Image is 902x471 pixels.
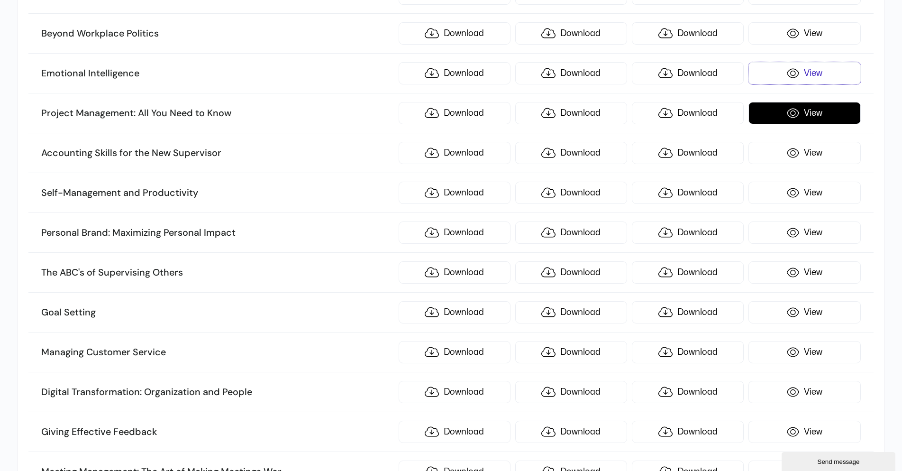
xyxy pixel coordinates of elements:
a: Download [399,381,510,403]
a: Download [515,22,627,45]
a: View [748,341,860,363]
a: Download [632,261,744,284]
iframe: chat widget [782,450,897,471]
a: Download [399,62,510,84]
a: Download [632,341,744,363]
a: Download [399,182,510,204]
a: Download [632,62,744,84]
h3: The ABC's of Supervising Others [41,267,393,279]
a: Download [515,102,627,124]
a: Download [515,341,627,363]
a: Download [399,142,510,164]
h3: Emotional Intelligence [41,67,393,80]
a: View [748,182,860,204]
a: View [748,102,860,124]
h3: Accounting Skills for the New Supervisor [41,147,393,159]
a: View [748,62,860,84]
a: Download [515,261,627,284]
a: View [748,261,860,284]
a: Download [399,261,510,284]
h3: Beyond Workplace Politics [41,28,393,40]
a: Download [399,341,510,363]
a: Download [515,301,627,323]
a: Download [632,182,744,204]
a: Download [399,222,510,244]
h3: Self-Management and Productivity [41,187,393,199]
a: View [748,381,860,403]
a: View [748,222,860,244]
a: Download [515,182,627,204]
a: View [748,22,860,45]
a: View [748,421,860,443]
h3: Managing Customer Service [41,346,393,359]
a: Download [399,102,510,124]
a: Download [399,22,510,45]
a: Download [399,421,510,443]
a: Download [632,142,744,164]
a: Download [515,222,627,244]
a: Download [632,301,744,323]
a: Download [399,301,510,323]
a: Download [515,421,627,443]
a: Download [515,62,627,84]
h3: Goal Setting [41,306,393,319]
h3: Project Management: All You Need to Know [41,107,393,120]
h3: Personal Brand: Maximizing Personal Impact [41,227,393,239]
a: Download [632,22,744,45]
a: Download [515,142,627,164]
h3: Giving Effective Feedback [41,426,393,438]
a: Download [515,381,627,403]
a: View [748,142,860,164]
h3: Digital Transformation: Organization and People [41,386,393,398]
a: Download [632,421,744,443]
a: Download [632,222,744,244]
a: View [748,301,860,323]
a: Download [632,381,744,403]
a: Download [632,102,744,124]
